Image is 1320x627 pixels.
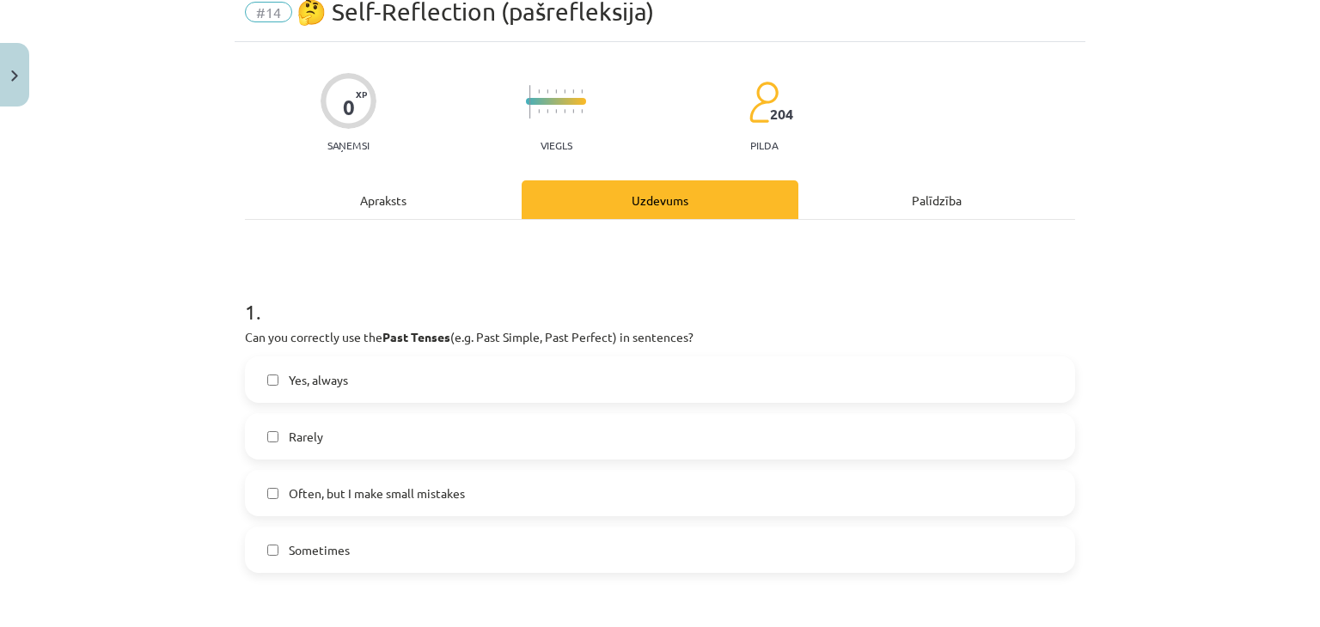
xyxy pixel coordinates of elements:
img: icon-short-line-57e1e144782c952c97e751825c79c345078a6d821885a25fce030b3d8c18986b.svg [572,109,574,113]
img: icon-short-line-57e1e144782c952c97e751825c79c345078a6d821885a25fce030b3d8c18986b.svg [564,109,565,113]
img: icon-short-line-57e1e144782c952c97e751825c79c345078a6d821885a25fce030b3d8c18986b.svg [581,89,583,94]
img: icon-short-line-57e1e144782c952c97e751825c79c345078a6d821885a25fce030b3d8c18986b.svg [555,109,557,113]
div: Palīdzība [798,180,1075,219]
img: icon-short-line-57e1e144782c952c97e751825c79c345078a6d821885a25fce030b3d8c18986b.svg [555,89,557,94]
img: students-c634bb4e5e11cddfef0936a35e636f08e4e9abd3cc4e673bd6f9a4125e45ecb1.svg [749,81,779,124]
span: XP [356,89,367,99]
input: Sometimes [267,545,278,556]
img: icon-short-line-57e1e144782c952c97e751825c79c345078a6d821885a25fce030b3d8c18986b.svg [538,89,540,94]
p: pilda [750,139,778,151]
img: icon-short-line-57e1e144782c952c97e751825c79c345078a6d821885a25fce030b3d8c18986b.svg [547,89,548,94]
span: Often, but I make small mistakes [289,484,465,502]
input: Rarely [267,431,278,442]
div: Uzdevums [522,180,798,219]
img: icon-short-line-57e1e144782c952c97e751825c79c345078a6d821885a25fce030b3d8c18986b.svg [538,109,540,113]
p: Viegls [541,139,572,151]
img: icon-short-line-57e1e144782c952c97e751825c79c345078a6d821885a25fce030b3d8c18986b.svg [581,109,583,113]
img: icon-short-line-57e1e144782c952c97e751825c79c345078a6d821885a25fce030b3d8c18986b.svg [547,109,548,113]
h1: 1 . [245,270,1075,323]
p: Can you correctly use the (e.g. Past Simple, Past Perfect) in sentences? [245,328,1075,346]
div: Apraksts [245,180,522,219]
img: icon-close-lesson-0947bae3869378f0d4975bcd49f059093ad1ed9edebbc8119c70593378902aed.svg [11,70,18,82]
input: Yes, always [267,374,278,386]
span: 204 [770,107,793,122]
span: Rarely [289,428,323,446]
span: #14 [245,2,292,22]
img: icon-short-line-57e1e144782c952c97e751825c79c345078a6d821885a25fce030b3d8c18986b.svg [572,89,574,94]
strong: Past Tenses [382,329,450,344]
p: Saņemsi [321,139,376,151]
span: Yes, always [289,371,348,389]
span: Sometimes [289,541,350,559]
div: 0 [343,95,355,119]
img: icon-long-line-d9ea69661e0d244f92f715978eff75569469978d946b2353a9bb055b3ed8787d.svg [529,85,531,119]
input: Often, but I make small mistakes [267,488,278,499]
img: icon-short-line-57e1e144782c952c97e751825c79c345078a6d821885a25fce030b3d8c18986b.svg [564,89,565,94]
